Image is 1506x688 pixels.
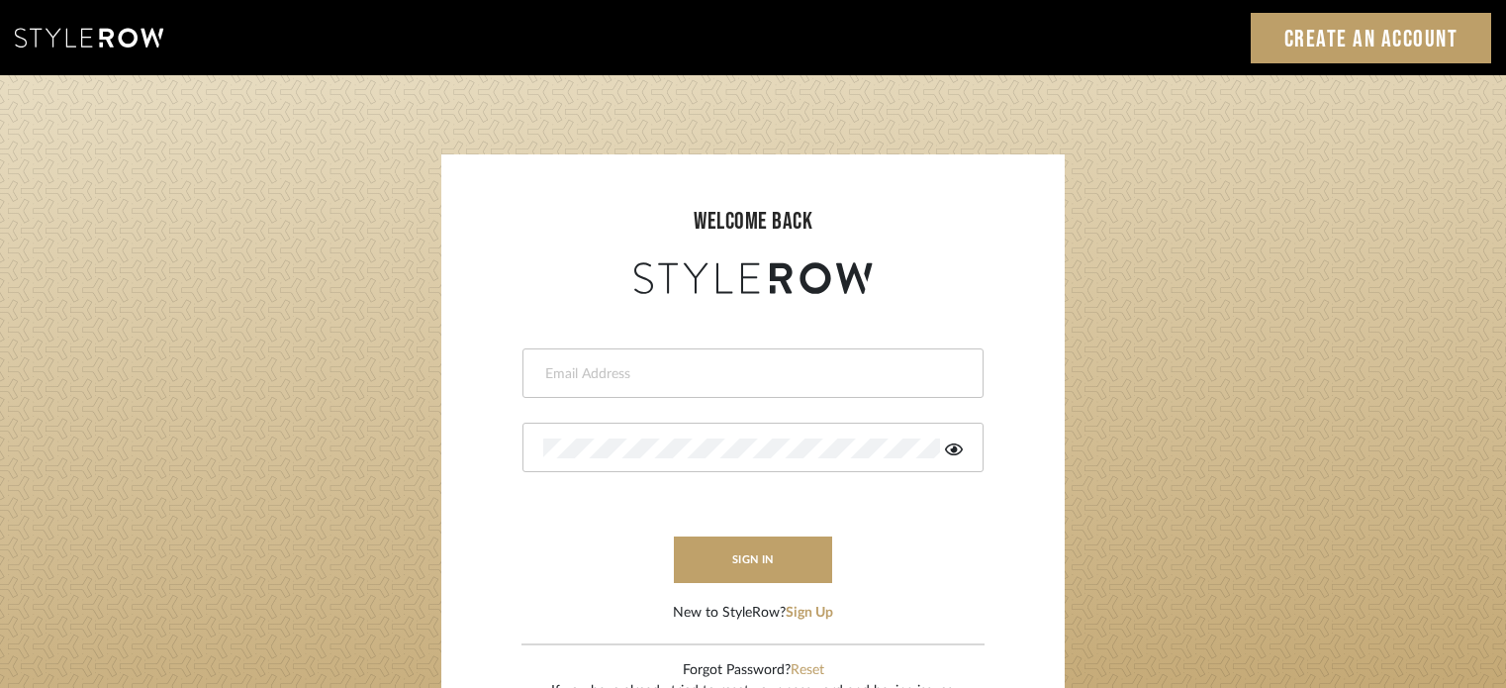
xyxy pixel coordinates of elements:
div: Forgot Password? [551,660,956,681]
a: Create an Account [1251,13,1492,63]
button: sign in [674,537,832,583]
button: Reset [791,660,824,681]
div: New to StyleRow? [673,603,833,624]
button: Sign Up [786,603,833,624]
div: welcome back [461,204,1045,240]
input: Email Address [543,364,958,384]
